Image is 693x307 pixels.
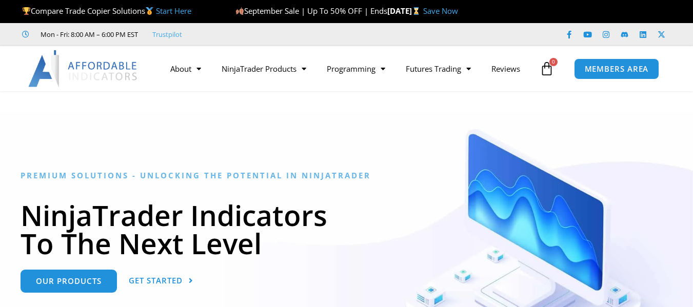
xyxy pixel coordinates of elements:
[316,57,395,80] a: Programming
[524,54,569,84] a: 0
[21,171,672,180] h6: Premium Solutions - Unlocking the Potential in NinjaTrader
[28,50,138,87] img: LogoAI | Affordable Indicators – NinjaTrader
[481,57,530,80] a: Reviews
[412,7,420,15] img: ⌛
[211,57,316,80] a: NinjaTrader Products
[387,6,423,16] strong: [DATE]
[156,6,191,16] a: Start Here
[549,58,558,66] span: 0
[423,6,458,16] a: Save Now
[23,7,30,15] img: 🏆
[146,7,153,15] img: 🥇
[129,270,193,293] a: Get Started
[22,6,191,16] span: Compare Trade Copier Solutions
[395,57,481,80] a: Futures Trading
[21,270,117,293] a: Our Products
[152,28,182,40] a: Trustpilot
[236,7,244,15] img: 🍂
[235,6,387,16] span: September Sale | Up To 50% OFF | Ends
[21,201,672,257] h1: NinjaTrader Indicators To The Next Level
[160,57,211,80] a: About
[38,28,138,40] span: Mon - Fri: 8:00 AM – 6:00 PM EST
[129,277,183,284] span: Get Started
[36,277,102,285] span: Our Products
[160,57,537,80] nav: Menu
[585,65,649,73] span: MEMBERS AREA
[574,58,660,79] a: MEMBERS AREA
